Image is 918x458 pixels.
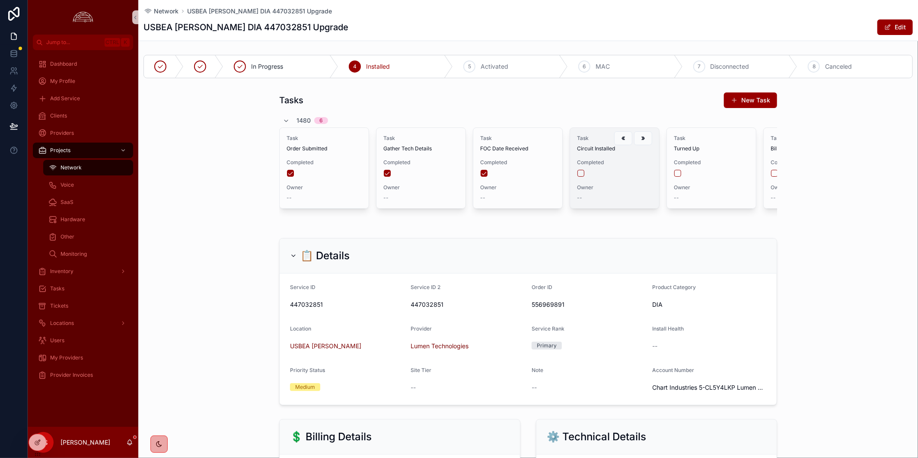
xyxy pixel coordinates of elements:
span: Gather Tech Details [383,145,459,152]
span: Monitoring [61,251,87,258]
div: 6 [319,117,323,124]
a: TaskFOC Date ReceivedCompletedOwner-- [473,127,563,209]
h2: 📋 Details [300,249,350,263]
span: 1480 [296,116,311,125]
a: USBEA [PERSON_NAME] DIA 447032851 Upgrade [187,7,332,16]
span: Site Tier [411,367,432,373]
a: My Providers [33,350,133,366]
a: Users [33,333,133,348]
span: Canceled [825,62,852,71]
span: Circuit Installed [577,145,652,152]
a: Other [43,229,133,245]
span: Providers [50,130,74,137]
span: Completed [383,159,459,166]
a: Providers [33,125,133,141]
span: Inventory [50,268,73,275]
a: My Profile [33,73,133,89]
a: Locations [33,315,133,331]
span: Locations [50,320,74,327]
span: In Progress [251,62,283,71]
span: Network [61,164,82,171]
span: Clients [50,112,67,119]
span: Tickets [50,302,68,309]
a: TaskTurned UpCompletedOwner-- [666,127,756,209]
span: Completed [577,159,652,166]
span: FOC Date Received [480,145,555,152]
span: Projects [50,147,70,154]
span: Users [50,337,64,344]
span: Turned Up [674,145,749,152]
p: [PERSON_NAME] [61,438,110,447]
span: Order Submitted [287,145,362,152]
a: SaaS [43,194,133,210]
span: -- [480,194,485,201]
span: Task [383,135,459,142]
span: Tasks [50,285,64,292]
h1: Tasks [279,94,303,106]
span: -- [532,383,537,392]
span: Voice [61,181,74,188]
span: -- [653,342,658,350]
span: Completed [287,159,362,166]
span: 447032851 [290,300,404,309]
span: Completed [480,159,555,166]
h1: USBEA [PERSON_NAME] DIA 447032851 Upgrade [143,21,348,33]
span: Disconnected [711,62,749,71]
span: Dashboard [50,60,77,67]
span: Task [577,135,652,142]
button: Edit [877,19,913,35]
span: Billing Verified [771,145,846,152]
a: TaskBilling VerifiedCompletedOwner-- [763,127,853,209]
span: Ctrl [105,38,120,47]
span: Priority Status [290,367,325,373]
span: MAC [596,62,610,71]
div: scrollable content [28,50,138,394]
button: Jump to...CtrlK [33,35,133,50]
span: Task [287,135,362,142]
span: Task [771,135,846,142]
h2: 💲 Billing Details [290,430,372,444]
span: Owner [577,184,652,191]
h2: ⚙️ Technical Details [547,430,646,444]
span: 7 [698,63,701,70]
span: Activated [481,62,508,71]
span: Location [290,325,311,332]
span: My Profile [50,78,75,85]
span: Note [532,367,543,373]
span: Task [480,135,555,142]
a: Provider Invoices [33,367,133,383]
a: Voice [43,177,133,193]
span: Other [61,233,74,240]
span: 556969891 [532,300,646,309]
a: Tickets [33,298,133,314]
span: Service ID [290,284,316,290]
button: New Task [724,92,777,108]
a: TaskOrder SubmittedCompletedOwner-- [279,127,369,209]
span: Provider Invoices [50,372,93,378]
span: Provider [411,325,432,332]
a: TaskGather Tech DetailsCompletedOwner-- [376,127,466,209]
span: Account Number [653,367,695,373]
span: Owner [383,184,459,191]
span: -- [287,194,292,201]
span: Network [154,7,178,16]
span: Task [674,135,749,142]
span: Owner [480,184,555,191]
span: Completed [771,159,846,166]
a: Network [43,160,133,175]
span: -- [411,383,416,392]
span: Service ID 2 [411,284,441,290]
a: Dashboard [33,56,133,72]
span: Lumen Technologies [411,342,469,350]
span: 8 [813,63,816,70]
a: TaskCircuit InstalledCompletedOwner-- [570,127,660,209]
a: USBEA [PERSON_NAME] [290,342,361,350]
span: Owner [771,184,846,191]
span: Installed [366,62,390,71]
a: Tasks [33,281,133,296]
span: DIA [653,300,663,309]
span: 6 [583,63,586,70]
